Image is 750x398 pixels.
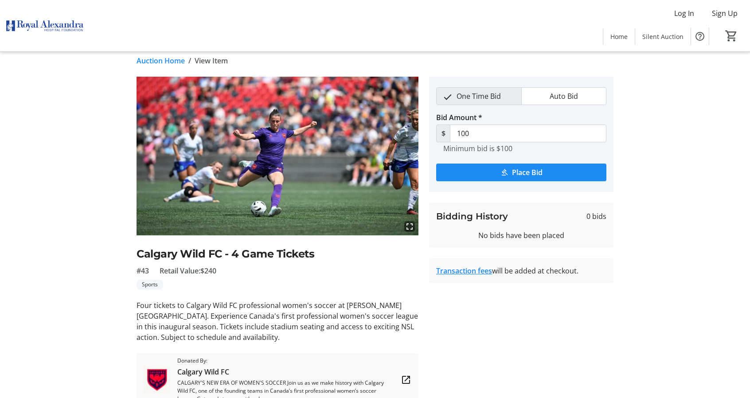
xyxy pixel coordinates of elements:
span: Sign Up [712,8,738,19]
h2: Calgary Wild FC - 4 Game Tickets [137,246,418,262]
button: Sign Up [705,6,745,20]
span: $ [436,125,450,142]
span: Log In [674,8,694,19]
span: / [188,55,191,66]
span: 0 bids [586,211,606,222]
img: Calgary Wild FC [144,367,170,393]
span: Auto Bid [544,88,583,105]
div: will be added at checkout. [436,265,606,276]
a: Home [603,28,635,45]
tr-hint: Minimum bid is $100 [443,144,512,153]
span: Silent Auction [642,32,684,41]
button: Log In [667,6,701,20]
span: #43 [137,265,149,276]
p: Four tickets to Calgary Wild FC professional women's soccer at [PERSON_NAME][GEOGRAPHIC_DATA]. Ex... [137,300,418,343]
button: Help [691,27,709,45]
span: View Item [195,55,228,66]
button: Place Bid [436,164,606,181]
span: Place Bid [512,167,543,178]
span: Retail Value: $240 [160,265,216,276]
img: Image [137,77,418,235]
a: Transaction fees [436,266,492,276]
a: Auction Home [137,55,185,66]
h3: Bidding History [436,210,508,223]
a: Silent Auction [635,28,691,45]
tr-label-badge: Sports [137,280,163,289]
label: Bid Amount * [436,112,482,123]
img: Royal Alexandra Hospital Foundation's Logo [5,4,84,48]
button: Cart [723,28,739,44]
span: Donated By: [177,357,394,365]
div: No bids have been placed [436,230,606,241]
span: One Time Bid [451,88,506,105]
mat-icon: fullscreen [404,221,415,232]
span: Calgary Wild FC [177,367,394,377]
span: Home [610,32,628,41]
